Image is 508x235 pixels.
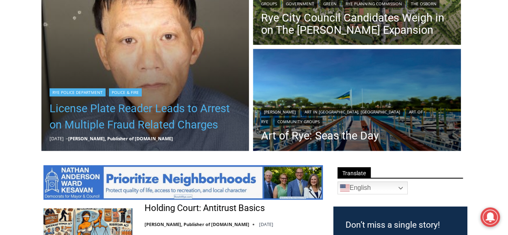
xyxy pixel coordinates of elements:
a: Police & Fire [109,88,142,96]
a: Read More Art of Rye: Seas the Day [253,49,461,153]
img: en [340,183,350,193]
time: [DATE] [50,135,64,141]
div: | [50,87,241,96]
a: [PERSON_NAME] [261,108,298,116]
a: Intern @ [DOMAIN_NAME] [195,79,393,101]
a: Rye Police Department [50,88,106,96]
a: [PERSON_NAME], Publisher of [DOMAIN_NAME] [145,221,249,227]
span: – [66,135,68,141]
span: Intern @ [DOMAIN_NAME] [212,81,376,99]
a: Art of Rye: Seas the Day [261,130,453,142]
a: Rye City Council Candidates Weigh in on The [PERSON_NAME] Expansion [261,12,453,36]
a: English [337,181,408,194]
time: [DATE] [259,221,273,227]
a: [PERSON_NAME], Publisher of [DOMAIN_NAME] [68,135,173,141]
a: License Plate Reader Leads to Arrest on Multiple Fraud Related Charges [50,100,241,133]
img: [PHOTO: Seas the Day - Shenorock Shore Club Marina, Rye 36” X 48” Oil on canvas, Commissioned & E... [253,49,461,153]
span: Translate [337,167,371,178]
a: Holding Court: Antitrust Basics [145,202,265,214]
h3: Don’t miss a single story! [346,219,455,232]
div: "[PERSON_NAME] and I covered the [DATE] Parade, which was a really eye opening experience as I ha... [205,0,384,79]
a: Community Groups [275,117,322,126]
div: | | | [261,106,453,126]
a: Art in [GEOGRAPHIC_DATA], [GEOGRAPHIC_DATA] [302,108,403,116]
